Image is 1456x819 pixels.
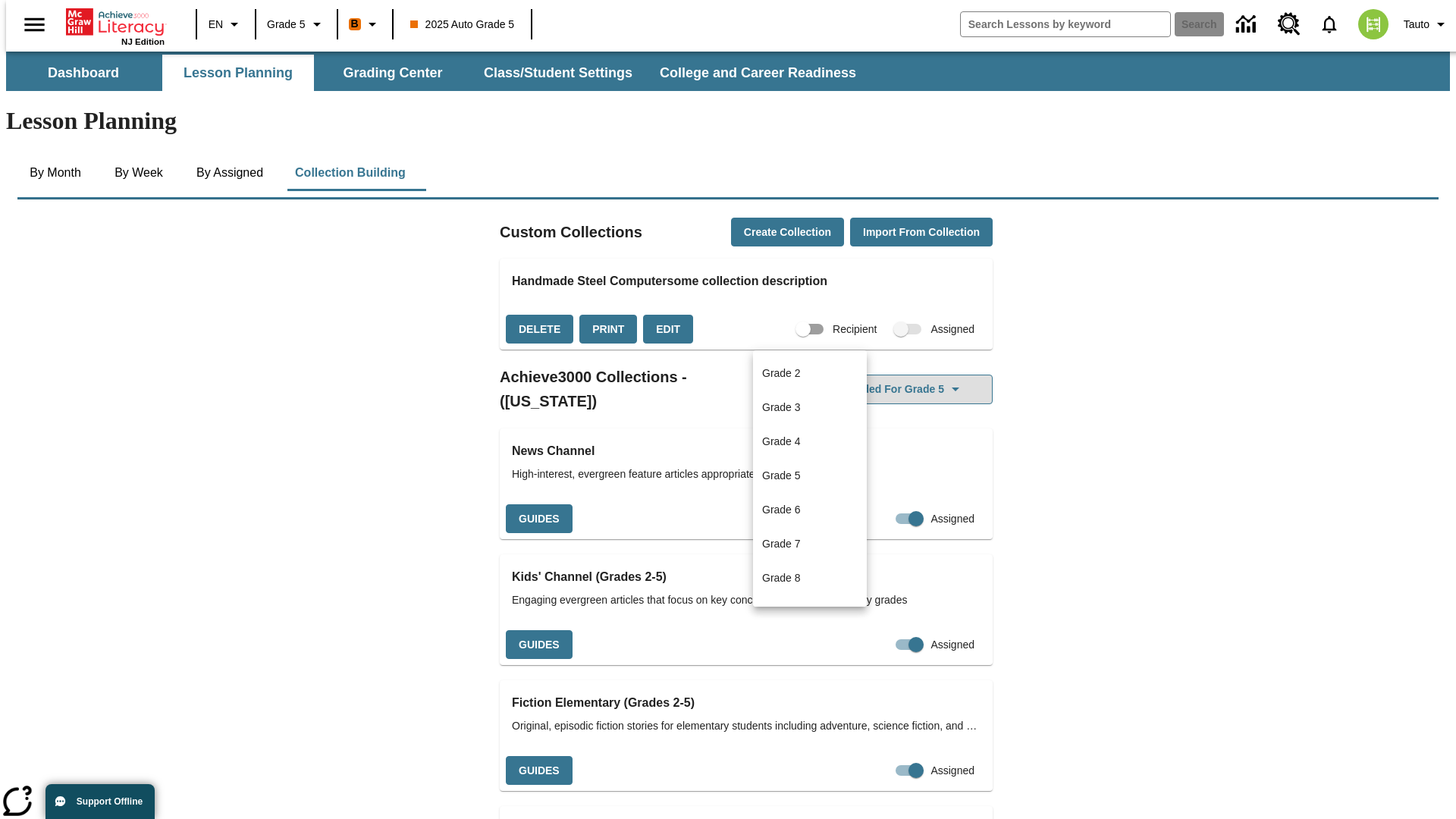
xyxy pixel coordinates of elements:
[762,366,801,381] p: Grade 2
[762,570,801,586] p: Grade 8
[762,604,801,620] p: Grade 9
[762,434,801,450] p: Grade 4
[762,502,801,518] p: Grade 6
[762,400,801,416] p: Grade 3
[762,468,801,484] p: Grade 5
[762,536,801,552] p: Grade 7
